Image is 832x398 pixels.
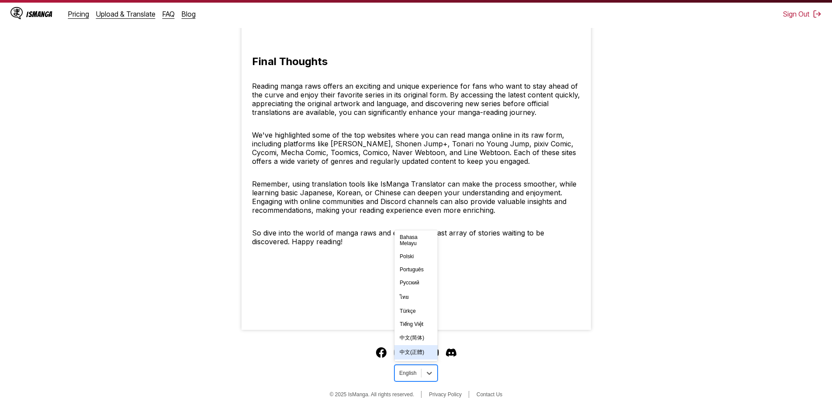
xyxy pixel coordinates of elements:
a: Instagram [394,347,404,358]
img: IsManga Facebook [376,347,387,358]
img: IsManga Discord [446,347,456,358]
a: Discord [446,347,456,358]
a: Upload & Translate [96,10,155,18]
span: © 2025 IsManga. All rights reserved. [330,391,414,398]
div: 中文(简体) [394,331,437,345]
img: IsManga Instagram [394,347,404,358]
a: Blog [182,10,196,18]
a: Contact Us [476,391,502,398]
p: So dive into the world of manga raws and explore the vast array of stories waiting to be discover... [252,228,580,246]
input: Select language [399,370,400,376]
p: Remember, using translation tools like IsManga Translator can make the process smoother, while le... [252,180,580,215]
button: Sign Out [783,10,822,18]
div: Português [394,263,437,276]
div: Polski [394,250,437,263]
a: Pricing [68,10,89,18]
div: Türkçe [394,305,437,318]
a: FAQ [162,10,175,18]
img: IsManga Logo [10,7,23,19]
div: IsManga [26,10,52,18]
p: We've highlighted some of the top websites where you can read manga online in its raw form, inclu... [252,131,580,166]
div: Tiếng Việt [394,318,437,331]
a: IsManga LogoIsManga [10,7,68,21]
p: Reading manga raws offers an exciting and unique experience for fans who want to stay ahead of th... [252,82,580,117]
div: Bahasa Melayu [394,231,437,250]
a: Facebook [376,347,387,358]
div: ไทย [394,289,437,305]
h2: Final Thoughts [252,55,328,68]
a: Privacy Policy [429,391,462,398]
div: 中文(正體) [394,345,437,360]
img: Sign out [813,10,822,18]
div: Русский [394,276,437,289]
